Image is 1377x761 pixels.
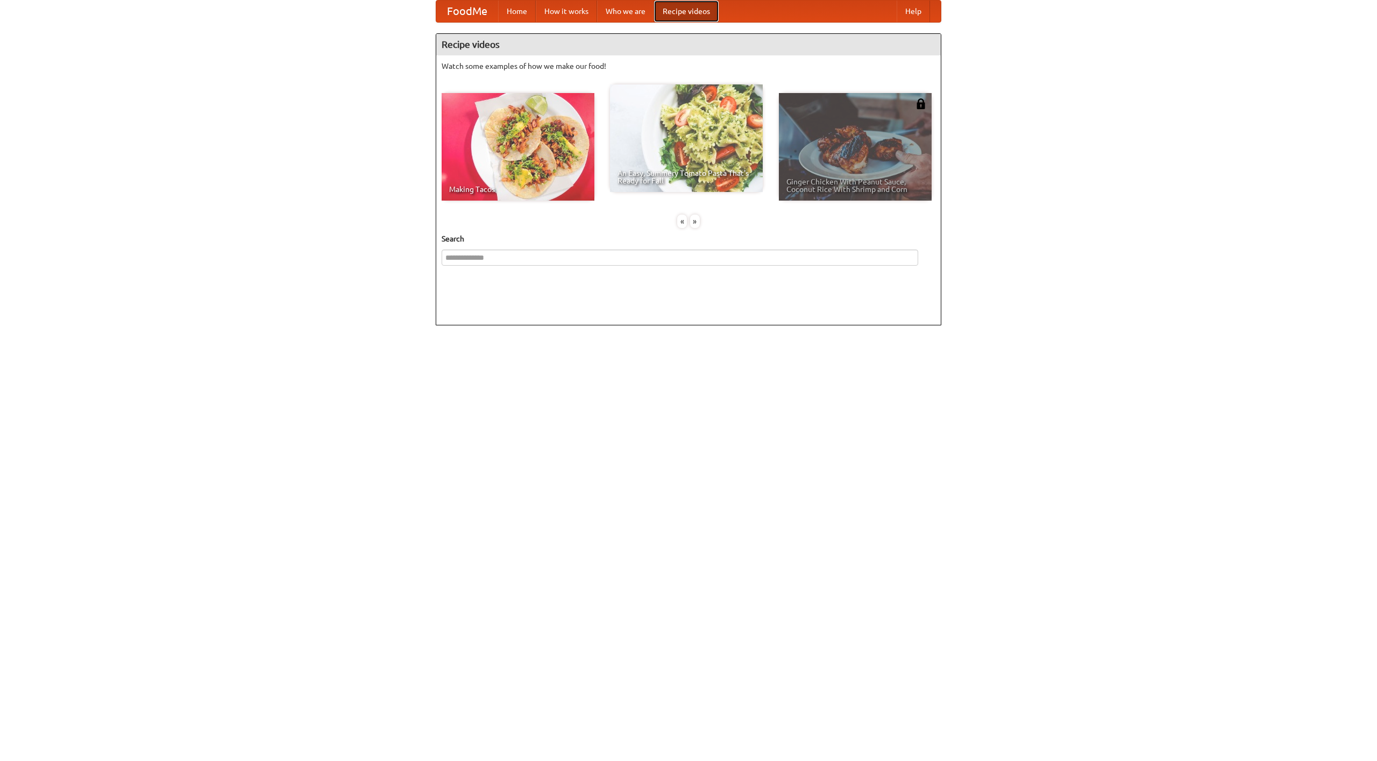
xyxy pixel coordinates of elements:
h5: Search [442,233,935,244]
h4: Recipe videos [436,34,941,55]
a: How it works [536,1,597,22]
span: Making Tacos [449,186,587,193]
p: Watch some examples of how we make our food! [442,61,935,72]
a: An Easy, Summery Tomato Pasta That's Ready for Fall [610,84,763,192]
div: « [677,215,687,228]
a: Who we are [597,1,654,22]
a: Making Tacos [442,93,594,201]
a: FoodMe [436,1,498,22]
div: » [690,215,700,228]
img: 483408.png [915,98,926,109]
a: Home [498,1,536,22]
a: Recipe videos [654,1,719,22]
span: An Easy, Summery Tomato Pasta That's Ready for Fall [617,169,755,184]
a: Help [897,1,930,22]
